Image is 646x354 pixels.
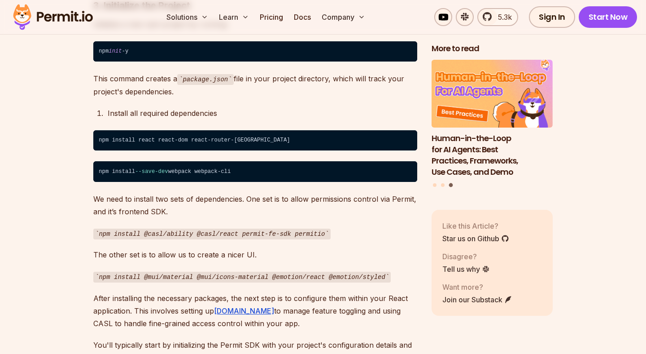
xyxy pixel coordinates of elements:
[442,294,512,305] a: Join our Substack
[93,229,331,239] code: npm install @casl/ability @casl/react permit-fe-sdk permitio
[442,282,512,292] p: Want more?
[93,248,417,261] p: The other set is to allow us to create a nicer UI.
[442,221,509,231] p: Like this Article?
[432,133,553,177] h3: Human-in-the-Loop for AI Agents: Best Practices, Frameworks, Use Cases, and Demo
[93,272,391,283] code: npm install @mui/material @mui/icons-material @emotion/react @emotion/styled
[449,183,453,187] button: Go to slide 3
[442,264,490,274] a: Tell us why
[432,60,553,128] img: Human-in-the-Loop for AI Agents: Best Practices, Frameworks, Use Cases, and Demo
[93,130,417,151] code: npm install react react-dom react-router-[GEOGRAPHIC_DATA]
[163,8,212,26] button: Solutions
[135,168,168,175] span: --save-dev
[177,74,234,85] code: package.json
[432,43,553,54] h2: More to read
[108,107,417,119] div: Install all required dependencies
[432,60,553,189] div: Posts
[433,183,436,187] button: Go to slide 1
[442,251,490,262] p: Disagree?
[93,72,417,98] p: This command creates a file in your project directory, which will track your project's dependencies.
[493,12,512,22] span: 5.3k
[214,306,274,315] a: [DOMAIN_NAME]
[477,8,518,26] a: 5.3k
[529,6,575,28] a: Sign In
[93,193,417,218] p: We need to install two sets of dependencies. One set is to allow permissions control via Permit, ...
[441,183,445,187] button: Go to slide 2
[579,6,637,28] a: Start Now
[432,60,553,178] a: Human-in-the-Loop for AI Agents: Best Practices, Frameworks, Use Cases, and DemoHuman-in-the-Loop...
[442,233,509,244] a: Star us on Github
[109,48,122,54] span: init
[93,41,417,62] code: npm -y
[215,8,253,26] button: Learn
[318,8,369,26] button: Company
[256,8,287,26] a: Pricing
[93,161,417,182] code: npm install webpack webpack-cli
[290,8,314,26] a: Docs
[93,292,417,330] p: After installing the necessary packages, the next step is to configure them within your React app...
[432,60,553,178] li: 3 of 3
[9,2,97,32] img: Permit logo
